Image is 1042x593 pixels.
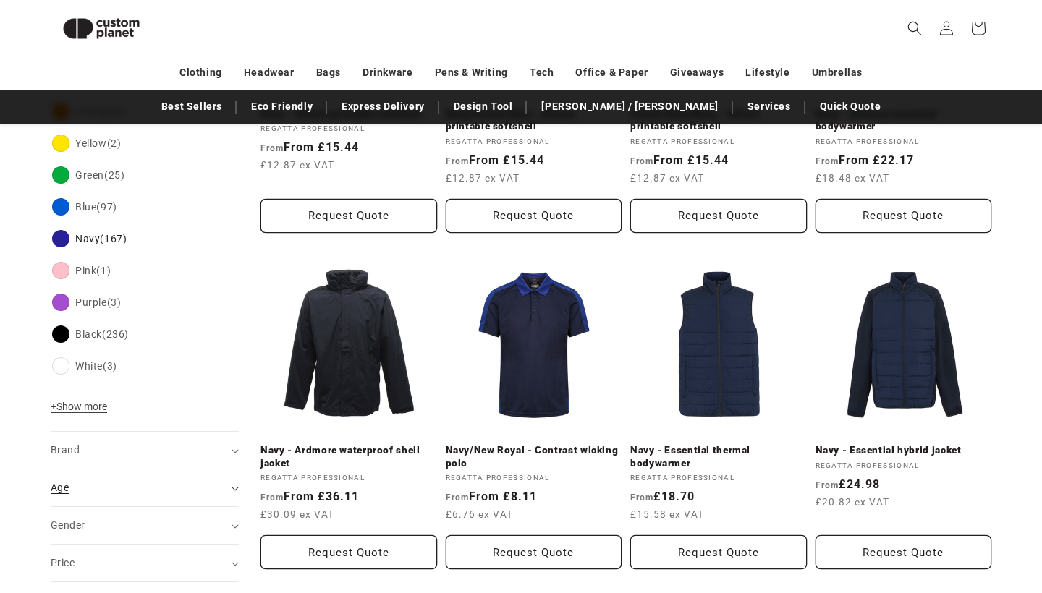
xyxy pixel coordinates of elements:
[51,401,107,412] span: Show more
[630,444,807,469] a: Navy - Essential thermal bodywarmer
[899,12,931,44] summary: Search
[745,60,789,85] a: Lifestyle
[816,444,992,457] a: Navy - Essential hybrid jacket
[51,444,80,456] span: Brand
[446,199,622,233] button: Request Quote
[334,94,432,119] a: Express Delivery
[630,108,807,133] a: French Blue/Navy - Ablaze printable softshell
[816,108,992,133] a: Navy - Altoona insulated bodywarmer
[575,60,648,85] a: Office & Paper
[970,524,1042,593] iframe: Chat Widget
[435,60,508,85] a: Pens & Writing
[670,60,724,85] a: Giveaways
[51,507,239,544] summary: Gender (0 selected)
[51,469,239,506] summary: Age (0 selected)
[530,60,554,85] a: Tech
[812,60,863,85] a: Umbrellas
[446,94,520,119] a: Design Tool
[260,444,437,469] a: Navy - Ardmore waterproof shell jacket
[51,545,239,581] summary: Price
[244,94,320,119] a: Eco Friendly
[260,535,437,569] button: Request Quote
[179,60,222,85] a: Clothing
[740,94,798,119] a: Services
[630,535,807,569] button: Request Quote
[446,535,622,569] button: Request Quote
[51,432,239,469] summary: Brand (0 selected)
[51,557,75,568] span: Price
[260,199,437,233] button: Request Quote
[630,199,807,233] button: Request Quote
[813,94,889,119] a: Quick Quote
[446,108,622,133] a: Navy/French Blue - Ablaze printable softshell
[534,94,725,119] a: [PERSON_NAME] / [PERSON_NAME]
[51,401,56,412] span: +
[816,535,992,569] button: Request Quote
[51,400,111,420] button: Show more
[446,444,622,469] a: Navy/New Royal - Contrast wicking polo
[363,60,412,85] a: Drinkware
[154,94,229,119] a: Best Sellers
[816,199,992,233] button: Request Quote
[51,519,85,531] span: Gender
[51,6,152,51] img: Custom Planet
[316,60,341,85] a: Bags
[244,60,295,85] a: Headwear
[51,482,69,493] span: Age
